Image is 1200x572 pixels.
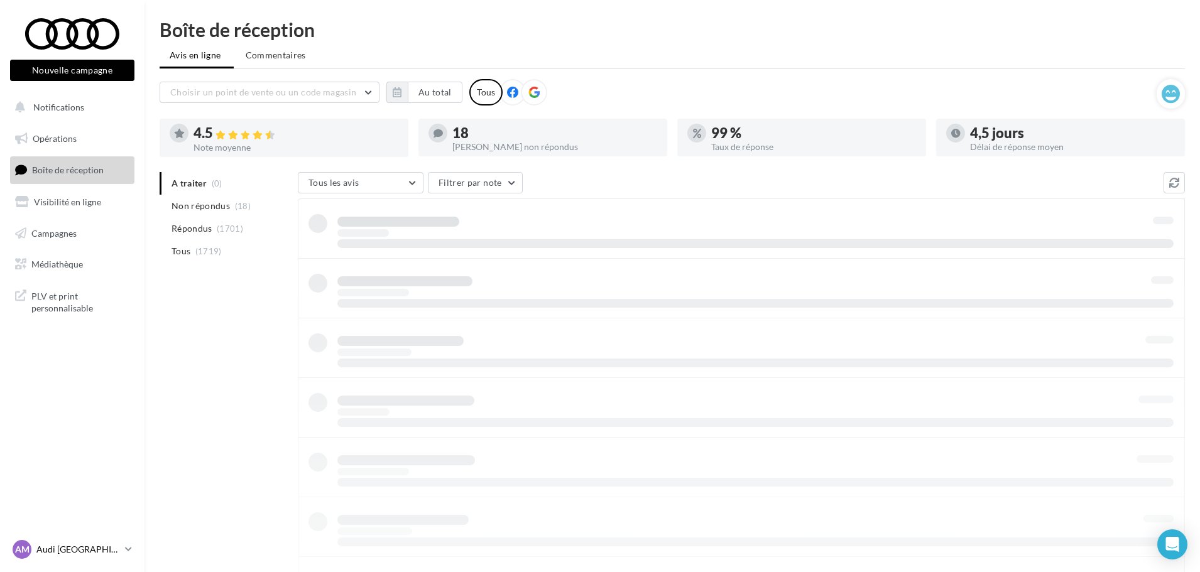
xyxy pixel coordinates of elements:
button: Au total [386,82,462,103]
a: PLV et print personnalisable [8,283,137,320]
span: PLV et print personnalisable [31,288,129,315]
div: Délai de réponse moyen [970,143,1175,151]
p: Audi [GEOGRAPHIC_DATA] [36,543,120,556]
span: (1701) [217,224,243,234]
button: Nouvelle campagne [10,60,134,81]
a: Campagnes [8,220,137,247]
div: Boîte de réception [160,20,1185,39]
button: Notifications [8,94,132,121]
span: Campagnes [31,227,77,238]
a: Médiathèque [8,251,137,278]
span: Opérations [33,133,77,144]
div: Tous [469,79,503,105]
button: Choisir un point de vente ou un code magasin [160,82,379,103]
div: 4.5 [194,126,398,141]
span: Commentaires [246,50,306,60]
button: Au total [408,82,462,103]
a: AM Audi [GEOGRAPHIC_DATA] [10,537,134,561]
span: Médiathèque [31,259,83,269]
span: Non répondus [172,200,230,212]
div: 99 % [711,126,916,140]
div: Note moyenne [194,143,398,152]
div: Taux de réponse [711,143,916,151]
div: 18 [452,126,657,140]
div: [PERSON_NAME] non répondus [452,143,657,151]
div: Open Intercom Messenger [1157,529,1187,559]
span: Choisir un point de vente ou un code magasin [170,87,356,97]
span: AM [15,543,30,556]
a: Boîte de réception [8,156,137,183]
a: Opérations [8,126,137,152]
span: Visibilité en ligne [34,197,101,207]
span: Tous [172,245,190,257]
span: Boîte de réception [32,165,104,175]
span: Notifications [33,102,84,112]
div: 4,5 jours [970,126,1175,140]
span: (1719) [195,246,222,256]
span: (18) [235,201,251,211]
span: Répondus [172,222,212,235]
a: Visibilité en ligne [8,189,137,215]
